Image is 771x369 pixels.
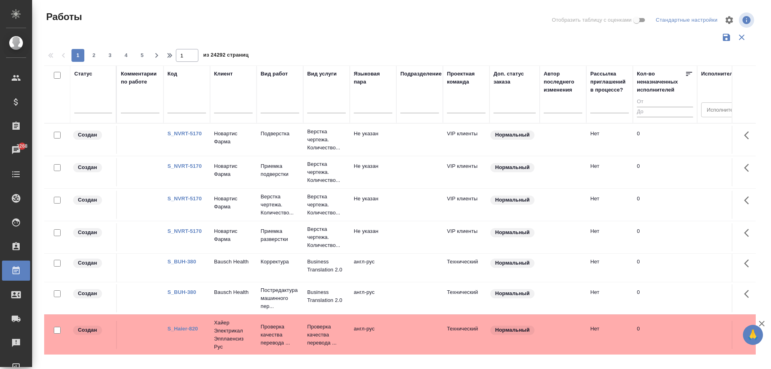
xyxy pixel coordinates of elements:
td: VIP клиенты [443,126,490,154]
td: 0 [633,284,697,312]
a: S_NVRT-5170 [167,196,202,202]
a: S_Haier-820 [167,326,198,332]
td: Нет [586,223,633,251]
span: 2 [88,51,100,59]
input: До [637,107,693,117]
button: 4 [120,49,133,62]
td: 0 [633,223,697,251]
p: Нормальный [495,289,530,298]
td: 0 [633,126,697,154]
p: Bausch Health [214,288,253,296]
p: Создан [78,163,97,171]
p: Подверстка [261,130,299,138]
p: Новартис Фарма [214,195,253,211]
div: split button [654,14,720,27]
button: Сбросить фильтры [734,30,749,45]
td: VIP клиенты [443,223,490,251]
input: От [637,97,693,107]
div: Доп. статус заказа [494,70,536,86]
p: Верстка чертежа. Количество... [307,225,346,249]
div: Заказ еще не согласован с клиентом, искать исполнителей рано [72,227,112,238]
p: Business Translation 2.0 [307,258,346,274]
button: Здесь прячутся важные кнопки [739,321,759,340]
div: Заказ еще не согласован с клиентом, искать исполнителей рано [72,130,112,141]
p: Нормальный [495,131,530,139]
div: Комментарии по работе [121,70,159,86]
div: Заказ еще не согласован с клиентом, искать исполнителей рано [72,258,112,269]
p: Создан [78,196,97,204]
td: англ-рус [350,254,396,282]
div: Проектная команда [447,70,485,86]
div: Исполнитель [701,70,736,78]
a: 3268 [2,140,30,160]
td: Технический [443,284,490,312]
button: Здесь прячутся важные кнопки [739,254,759,273]
p: Приемка разверстки [261,227,299,243]
button: Здесь прячутся важные кнопки [739,223,759,243]
p: Bausch Health [214,258,253,266]
div: Кол-во неназначенных исполнителей [637,70,685,94]
button: 3 [104,49,116,62]
span: Настроить таблицу [720,10,739,30]
p: Проверка качества перевода ... [307,323,346,347]
td: VIP клиенты [443,158,490,186]
span: 3268 [12,142,32,150]
div: Языковая пара [354,70,392,86]
div: Заказ еще не согласован с клиентом, искать исполнителей рано [72,195,112,206]
p: Хайер Электрикал Эпплаенсиз Рус [214,319,253,351]
p: Нормальный [495,196,530,204]
p: Новартис Фарма [214,130,253,146]
td: 0 [633,254,697,282]
div: Заказ еще не согласован с клиентом, искать исполнителей рано [72,325,112,336]
button: Здесь прячутся важные кнопки [739,284,759,304]
a: S_NVRT-5170 [167,130,202,137]
td: Нет [586,321,633,349]
button: Здесь прячутся важные кнопки [739,158,759,177]
td: Не указан [350,126,396,154]
div: Клиент [214,70,233,78]
td: Нет [586,158,633,186]
p: Нормальный [495,326,530,334]
a: S_BUH-380 [167,289,196,295]
p: Верстка чертежа. Количество... [307,160,346,184]
span: Отобразить таблицу с оценками [552,16,632,24]
div: Заказ еще не согласован с клиентом, искать исполнителей рано [72,162,112,173]
td: Нет [586,191,633,219]
span: 4 [120,51,133,59]
a: S_NVRT-5170 [167,228,202,234]
div: Автор последнего изменения [544,70,582,94]
td: Нет [586,126,633,154]
button: 2 [88,49,100,62]
p: Создан [78,326,97,334]
p: Создан [78,228,97,236]
div: Код [167,70,177,78]
td: Нет [586,284,633,312]
p: Корректура [261,258,299,266]
p: Нормальный [495,259,530,267]
p: Нормальный [495,163,530,171]
td: англ-рус [350,321,396,349]
p: Приемка подверстки [261,162,299,178]
span: из 24292 страниц [203,50,249,62]
button: Сохранить фильтры [719,30,734,45]
p: Новартис Фарма [214,227,253,243]
p: Нормальный [495,228,530,236]
a: S_NVRT-5170 [167,163,202,169]
td: 0 [633,191,697,219]
p: Верстка чертежа. Количество... [261,193,299,217]
p: Новартис Фарма [214,162,253,178]
div: Подразделение [400,70,442,78]
td: 0 [633,321,697,349]
div: Вид работ [261,70,288,78]
p: Проверка качества перевода ... [261,323,299,347]
span: 🙏 [746,326,760,343]
button: Здесь прячутся важные кнопки [739,126,759,145]
td: Не указан [350,158,396,186]
div: Вид услуги [307,70,337,78]
td: Технический [443,254,490,282]
span: 3 [104,51,116,59]
p: Создан [78,131,97,139]
td: англ-рус [350,284,396,312]
p: Верстка чертежа. Количество... [307,128,346,152]
td: 0 [633,158,697,186]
